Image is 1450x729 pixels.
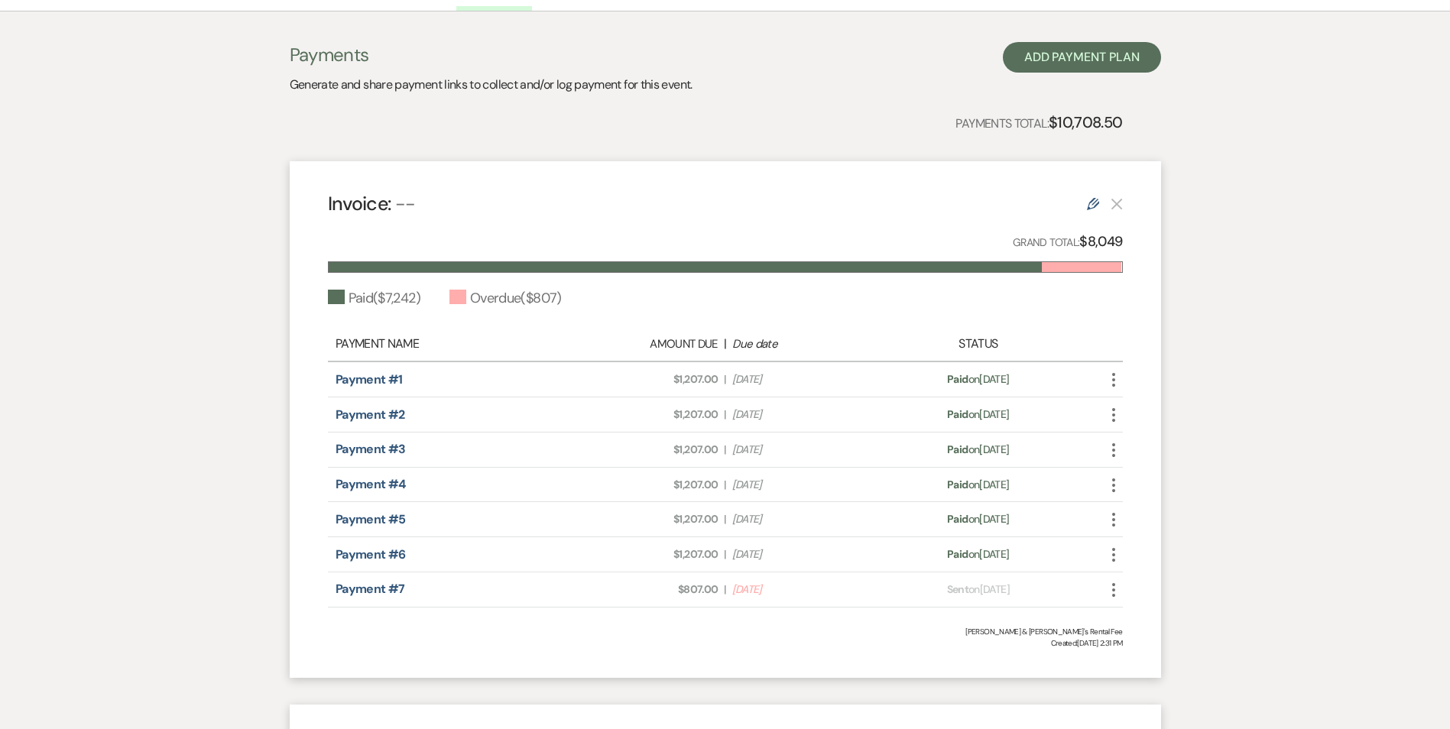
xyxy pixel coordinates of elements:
[336,407,405,423] a: Payment #2
[955,110,1122,134] p: Payments Total:
[881,442,1075,458] div: on [DATE]
[336,335,569,353] div: Payment Name
[577,371,718,387] span: $1,207.00
[724,546,725,562] span: |
[947,407,968,421] span: Paid
[328,288,420,309] div: Paid ( $7,242 )
[947,372,968,386] span: Paid
[732,511,873,527] span: [DATE]
[449,288,562,309] div: Overdue ( $807 )
[881,335,1075,353] div: Status
[1049,112,1123,132] strong: $10,708.50
[577,582,718,598] span: $807.00
[881,477,1075,493] div: on [DATE]
[1079,232,1122,251] strong: $8,049
[577,407,718,423] span: $1,207.00
[732,477,873,493] span: [DATE]
[1013,231,1123,253] p: Grand Total:
[732,546,873,562] span: [DATE]
[881,371,1075,387] div: on [DATE]
[881,511,1075,527] div: on [DATE]
[947,442,968,456] span: Paid
[336,476,406,492] a: Payment #4
[947,478,968,491] span: Paid
[336,546,406,562] a: Payment #6
[732,371,873,387] span: [DATE]
[577,335,718,353] div: Amount Due
[724,407,725,423] span: |
[724,477,725,493] span: |
[724,442,725,458] span: |
[724,582,725,598] span: |
[336,441,406,457] a: Payment #3
[947,512,968,526] span: Paid
[336,371,403,387] a: Payment #1
[577,511,718,527] span: $1,207.00
[724,511,725,527] span: |
[336,581,405,597] a: Payment #7
[395,191,416,216] span: --
[724,371,725,387] span: |
[328,626,1123,637] div: [PERSON_NAME] & [PERSON_NAME]'s Rental Fee
[881,582,1075,598] div: on [DATE]
[577,442,718,458] span: $1,207.00
[328,190,416,217] h4: Invoice:
[732,442,873,458] span: [DATE]
[732,335,873,353] div: Due date
[336,511,406,527] a: Payment #5
[290,75,693,95] p: Generate and share payment links to collect and/or log payment for this event.
[732,582,873,598] span: [DATE]
[577,546,718,562] span: $1,207.00
[328,637,1123,649] span: Created: [DATE] 2:31 PM
[1111,197,1123,210] button: This payment plan cannot be deleted because it contains links that have been paid through Weven’s...
[1003,42,1161,73] button: Add Payment Plan
[732,407,873,423] span: [DATE]
[881,407,1075,423] div: on [DATE]
[577,477,718,493] span: $1,207.00
[290,42,693,68] h3: Payments
[569,335,881,353] div: |
[947,547,968,561] span: Paid
[881,546,1075,562] div: on [DATE]
[947,582,968,596] span: Sent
